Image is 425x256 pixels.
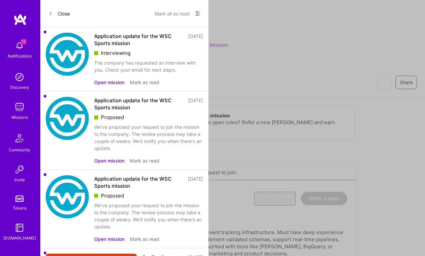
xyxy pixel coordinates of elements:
img: Company Logo [46,33,89,76]
div: Proposed [94,192,203,199]
img: Community [11,130,28,146]
div: Missions [11,114,28,121]
img: logo [13,13,27,26]
div: Interviewing [94,49,203,57]
button: Mark as read [130,157,159,164]
div: [DATE] [188,175,203,189]
div: [DOMAIN_NAME] [3,234,36,242]
img: discovery [13,70,26,84]
span: 17 [21,39,26,44]
div: Application update for the WSC Sports mission [94,33,184,47]
img: guide book [13,221,26,234]
button: Open mission [94,235,124,243]
img: tokens [15,195,24,202]
div: [DATE] [188,97,203,111]
button: Close [48,8,70,19]
div: Discovery [10,84,29,91]
img: teamwork [13,100,26,114]
div: Proposed [94,114,203,121]
div: [DATE] [188,33,203,47]
button: Mark as read [130,235,159,243]
div: The company has requested an interview with you. Check your email for next steps. [94,59,203,73]
div: Invite [14,176,25,183]
div: We've proposed your request to join the mission to the company. The review process may take a cou... [94,123,203,152]
div: Community [9,146,30,153]
img: Company Logo [46,175,89,218]
div: We've proposed your request to join the mission to the company. The review process may take a cou... [94,202,203,230]
div: Notifications [8,52,32,60]
button: Mark all as read [155,8,190,19]
img: Company Logo [46,97,89,140]
div: Tokens [13,205,27,212]
img: bell [13,39,26,52]
button: Open mission [94,79,124,86]
button: Open mission [94,157,124,164]
div: Application update for the WSC Sports mission [94,175,184,189]
div: Application update for the WSC Sports mission [94,97,184,111]
button: Mark as read [130,79,159,86]
img: Invite [13,163,26,176]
